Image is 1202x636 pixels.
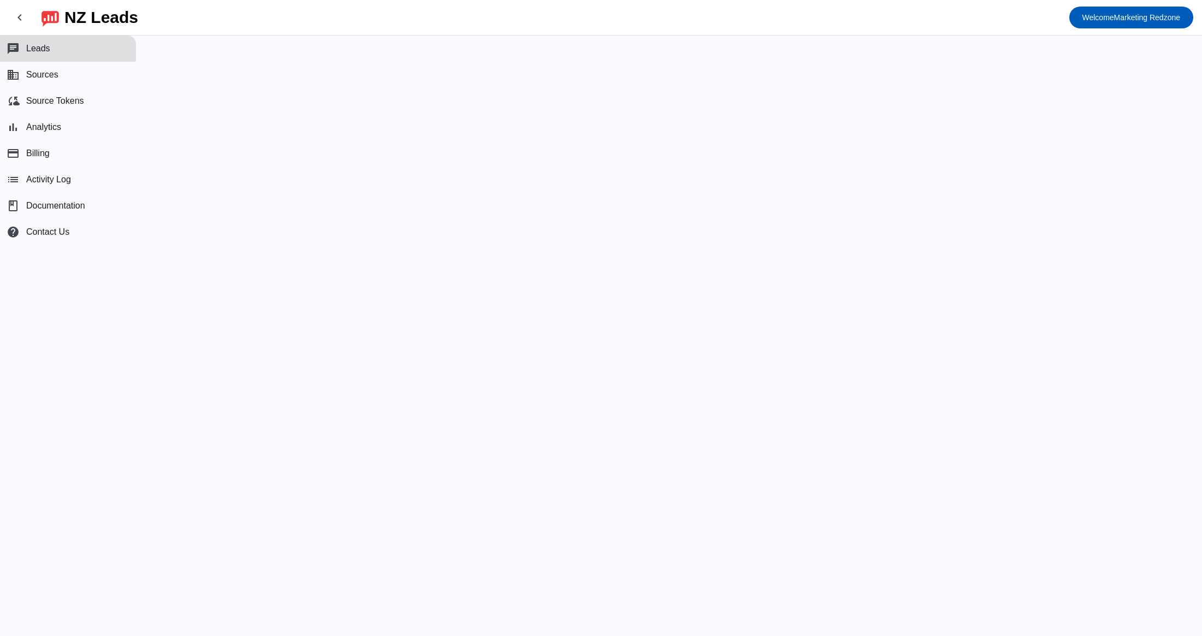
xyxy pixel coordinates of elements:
span: book [7,199,20,212]
span: Documentation [26,201,85,211]
mat-icon: bar_chart [7,121,20,134]
span: Analytics [26,122,61,132]
mat-icon: help [7,225,20,239]
mat-icon: business [7,68,20,81]
button: WelcomeMarketing Redzone [1069,7,1194,28]
span: Billing [26,148,50,158]
mat-icon: payment [7,147,20,160]
mat-icon: list [7,173,20,186]
span: Marketing Redzone [1082,10,1181,25]
div: NZ Leads [64,10,138,25]
span: Source Tokens [26,96,84,106]
span: Sources [26,70,58,80]
mat-icon: cloud_sync [7,94,20,108]
mat-icon: chat [7,42,20,55]
span: Activity Log [26,175,71,185]
span: Welcome [1082,13,1114,22]
span: Contact Us [26,227,69,237]
img: logo [42,8,59,27]
mat-icon: chevron_left [13,11,26,24]
span: Leads [26,44,50,54]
